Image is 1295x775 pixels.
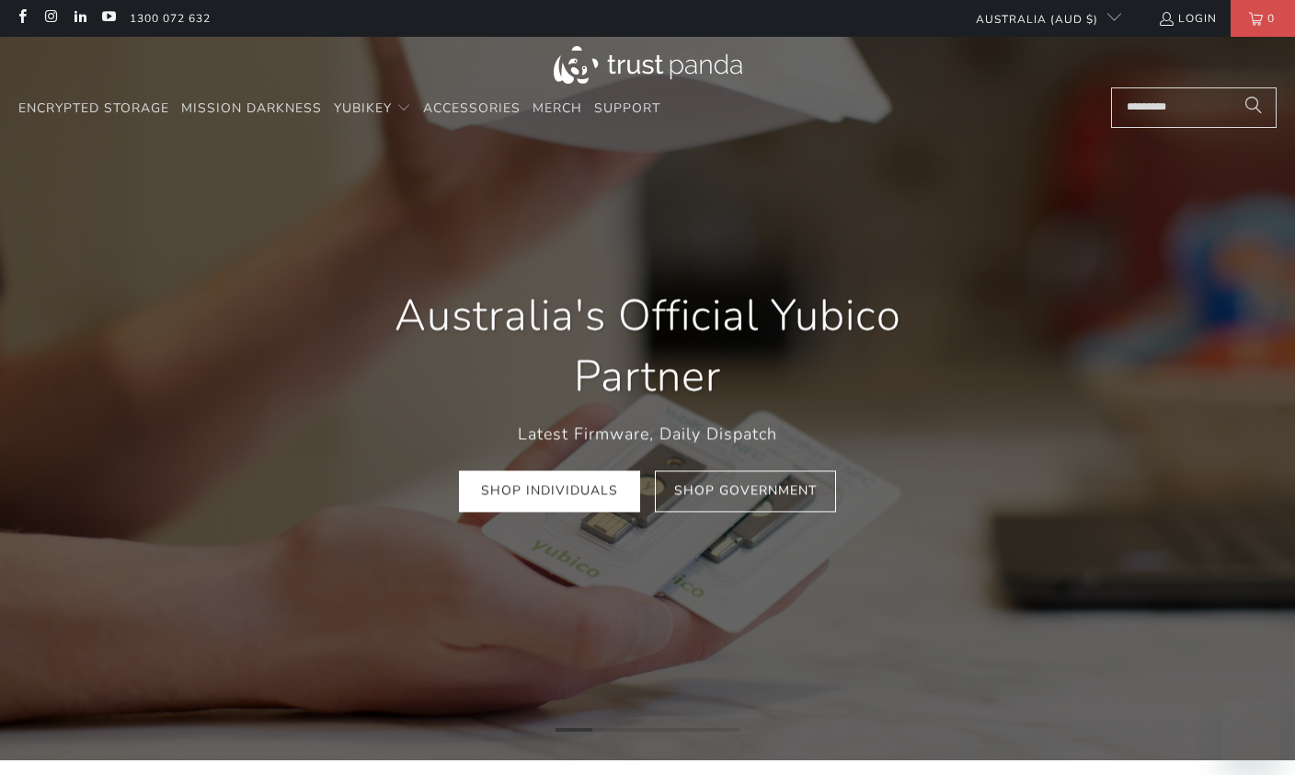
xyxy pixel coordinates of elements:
a: Trust Panda Australia on LinkedIn [72,11,87,26]
span: YubiKey [334,99,392,117]
span: Encrypted Storage [18,99,169,117]
a: Trust Panda Australia on YouTube [100,11,116,26]
input: Search... [1111,87,1277,128]
a: Mission Darkness [181,87,322,131]
span: Accessories [423,99,521,117]
li: Page dot 4 [666,728,703,732]
li: Page dot 5 [703,728,739,732]
span: Mission Darkness [181,99,322,117]
li: Page dot 3 [629,728,666,732]
a: Login [1158,8,1217,29]
summary: YubiKey [334,87,411,131]
h1: Australia's Official Yubico Partner [344,286,951,408]
a: Merch [533,87,582,131]
p: Latest Firmware, Daily Dispatch [344,421,951,447]
img: Trust Panda Australia [554,46,742,84]
a: Trust Panda Australia on Facebook [14,11,29,26]
nav: Translation missing: en.navigation.header.main_nav [18,87,660,131]
li: Page dot 1 [556,728,592,732]
span: Support [594,99,660,117]
a: Trust Panda Australia on Instagram [42,11,58,26]
a: Support [594,87,660,131]
a: 1300 072 632 [130,8,211,29]
li: Page dot 2 [592,728,629,732]
button: Search [1231,87,1277,128]
a: Shop Government [655,470,836,512]
a: Encrypted Storage [18,87,169,131]
iframe: Button to launch messaging window [1221,701,1280,760]
span: Merch [533,99,582,117]
a: Shop Individuals [459,470,640,512]
a: Accessories [423,87,521,131]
